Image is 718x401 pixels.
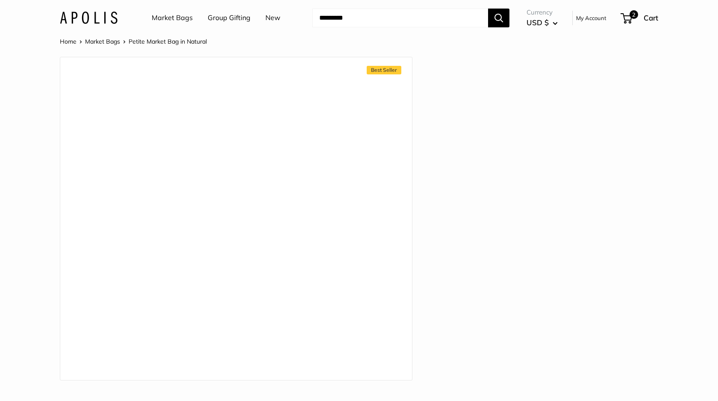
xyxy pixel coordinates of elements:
span: Currency [527,6,558,18]
a: My Account [576,13,606,23]
button: Search [488,9,509,27]
a: Group Gifting [208,12,250,24]
span: USD $ [527,18,549,27]
a: Home [60,38,77,45]
a: Market Bags [85,38,120,45]
span: 2 [630,10,638,19]
nav: Breadcrumb [60,36,207,47]
button: USD $ [527,16,558,29]
img: Apolis [60,12,118,24]
a: Market Bags [152,12,193,24]
input: Search... [312,9,488,27]
span: Petite Market Bag in Natural [129,38,207,45]
a: New [265,12,280,24]
a: 2 Cart [621,11,658,25]
span: Best Seller [367,66,401,74]
span: Cart [644,13,658,22]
